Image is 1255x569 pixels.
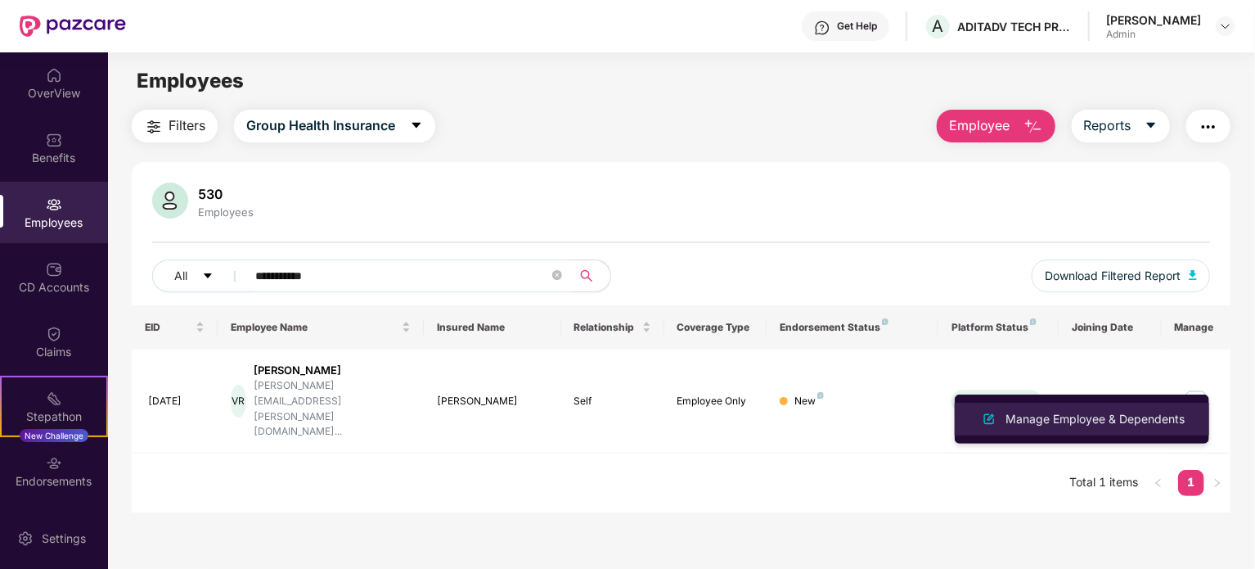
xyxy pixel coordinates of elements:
[1070,470,1139,496] li: Total 1 items
[570,269,602,282] span: search
[552,269,562,284] span: close-circle
[1178,470,1204,496] li: 1
[46,261,62,278] img: svg+xml;base64,PHN2ZyBpZD0iQ0RfQWNjb3VudHMiIGRhdGEtbmFtZT0iQ0QgQWNjb3VudHMiIHhtbG5zPSJodHRwOi8vd3...
[137,69,244,93] span: Employees
[957,19,1072,34] div: ADITADV TECH PRIVATE LIMITED
[1023,117,1043,137] img: svg+xml;base64,PHN2ZyB4bWxucz0iaHR0cDovL3d3dy53My5vcmcvMjAwMC9zdmciIHhtbG5zOnhsaW5rPSJodHRwOi8vd3...
[148,394,205,409] div: [DATE]
[231,321,398,334] span: Employee Name
[46,455,62,472] img: svg+xml;base64,PHN2ZyBpZD0iRW5kb3JzZW1lbnRzIiB4bWxucz0iaHR0cDovL3d3dy53My5vcmcvMjAwMC9zdmciIHdpZH...
[152,260,252,292] button: Allcaret-down
[20,16,126,37] img: New Pazcare Logo
[1178,470,1204,494] a: 1
[949,115,1010,136] span: Employee
[254,363,411,378] div: [PERSON_NAME]
[231,385,245,418] div: VR
[246,115,395,136] span: Group Health Insurance
[37,531,91,547] div: Settings
[132,110,218,142] button: Filters
[664,305,767,350] th: Coverage Type
[1204,470,1230,496] li: Next Page
[169,115,205,136] span: Filters
[1002,410,1188,428] div: Manage Employee & Dependents
[1084,115,1131,136] span: Reports
[937,110,1055,142] button: Employee
[817,392,824,399] img: svg+xml;base64,PHN2ZyB4bWxucz0iaHR0cDovL3d3dy53My5vcmcvMjAwMC9zdmciIHdpZHRoPSI4IiBoZWlnaHQ9IjgiIH...
[2,409,106,425] div: Stepathon
[837,20,877,33] div: Get Help
[1106,12,1201,28] div: [PERSON_NAME]
[882,318,888,325] img: svg+xml;base64,PHN2ZyB4bWxucz0iaHR0cDovL3d3dy53My5vcmcvMjAwMC9zdmciIHdpZHRoPSI4IiBoZWlnaHQ9IjgiIH...
[570,260,611,292] button: search
[1145,119,1158,133] span: caret-down
[152,183,188,219] img: svg+xml;base64,PHN2ZyB4bWxucz0iaHR0cDovL3d3dy53My5vcmcvMjAwMC9zdmciIHhtbG5zOnhsaW5rPSJodHRwOi8vd3...
[814,20,830,36] img: svg+xml;base64,PHN2ZyBpZD0iSGVscC0zMngzMiIgeG1sbnM9Imh0dHA6Ly93d3cudzMub3JnLzIwMDAvc3ZnIiB3aWR0aD...
[17,531,34,547] img: svg+xml;base64,PHN2ZyBpZD0iU2V0dGluZy0yMHgyMCIgeG1sbnM9Imh0dHA6Ly93d3cudzMub3JnLzIwMDAvc3ZnIiB3aW...
[1045,267,1181,285] span: Download Filtered Report
[174,267,187,285] span: All
[46,132,62,148] img: svg+xml;base64,PHN2ZyBpZD0iQmVuZWZpdHMiIHhtbG5zPSJodHRwOi8vd3d3LnczLm9yZy8yMDAwL3N2ZyIgd2lkdGg9Ij...
[1212,478,1222,488] span: right
[574,394,651,409] div: Self
[677,394,754,409] div: Employee Only
[424,305,561,350] th: Insured Name
[46,196,62,213] img: svg+xml;base64,PHN2ZyBpZD0iRW1wbG95ZWVzIiB4bWxucz0iaHR0cDovL3d3dy53My5vcmcvMjAwMC9zdmciIHdpZHRoPS...
[234,110,435,142] button: Group Health Insurancecaret-down
[46,326,62,342] img: svg+xml;base64,PHN2ZyBpZD0iQ2xhaW0iIHhtbG5zPSJodHRwOi8vd3d3LnczLm9yZy8yMDAwL3N2ZyIgd2lkdGg9IjIwIi...
[410,119,423,133] span: caret-down
[145,321,192,334] span: EID
[132,305,218,350] th: EID
[1154,478,1163,488] span: left
[1030,318,1037,325] img: svg+xml;base64,PHN2ZyB4bWxucz0iaHR0cDovL3d3dy53My5vcmcvMjAwMC9zdmciIHdpZHRoPSI4IiBoZWlnaHQ9IjgiIH...
[933,16,944,36] span: A
[1106,28,1201,41] div: Admin
[195,205,257,219] div: Employees
[437,394,548,409] div: [PERSON_NAME]
[794,394,824,409] div: New
[46,391,62,407] img: svg+xml;base64,PHN2ZyB4bWxucz0iaHR0cDovL3d3dy53My5vcmcvMjAwMC9zdmciIHdpZHRoPSIyMSIgaGVpZ2h0PSIyMC...
[979,409,999,429] img: svg+xml;base64,PHN2ZyB4bWxucz0iaHR0cDovL3d3dy53My5vcmcvMjAwMC9zdmciIHhtbG5zOnhsaW5rPSJodHRwOi8vd3...
[1204,470,1230,496] button: right
[195,186,257,202] div: 530
[1162,305,1230,350] th: Manage
[951,321,1046,334] div: Platform Status
[1032,260,1210,292] button: Download Filtered Report
[1219,20,1232,33] img: svg+xml;base64,PHN2ZyBpZD0iRHJvcGRvd24tMzJ4MzIiIHhtbG5zPSJodHRwOi8vd3d3LnczLm9yZy8yMDAwL3N2ZyIgd2...
[1183,388,1209,414] img: manageButton
[1199,117,1218,137] img: svg+xml;base64,PHN2ZyB4bWxucz0iaHR0cDovL3d3dy53My5vcmcvMjAwMC9zdmciIHdpZHRoPSIyNCIgaGVpZ2h0PSIyNC...
[552,270,562,280] span: close-circle
[561,305,664,350] th: Relationship
[1072,110,1170,142] button: Reportscaret-down
[1189,270,1197,280] img: svg+xml;base64,PHN2ZyB4bWxucz0iaHR0cDovL3d3dy53My5vcmcvMjAwMC9zdmciIHhtbG5zOnhsaW5rPSJodHRwOi8vd3...
[202,270,214,283] span: caret-down
[46,67,62,84] img: svg+xml;base64,PHN2ZyBpZD0iSG9tZSIgeG1sbnM9Imh0dHA6Ly93d3cudzMub3JnLzIwMDAvc3ZnIiB3aWR0aD0iMjAiIG...
[1145,470,1172,496] button: left
[1145,470,1172,496] li: Previous Page
[20,429,88,442] div: New Challenge
[218,305,424,350] th: Employee Name
[254,378,411,440] div: [PERSON_NAME][EMAIL_ADDRESS][PERSON_NAME][DOMAIN_NAME]...
[1059,305,1162,350] th: Joining Date
[574,321,639,334] span: Relationship
[780,321,925,334] div: Endorsement Status
[144,117,164,137] img: svg+xml;base64,PHN2ZyB4bWxucz0iaHR0cDovL3d3dy53My5vcmcvMjAwMC9zdmciIHdpZHRoPSIyNCIgaGVpZ2h0PSIyNC...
